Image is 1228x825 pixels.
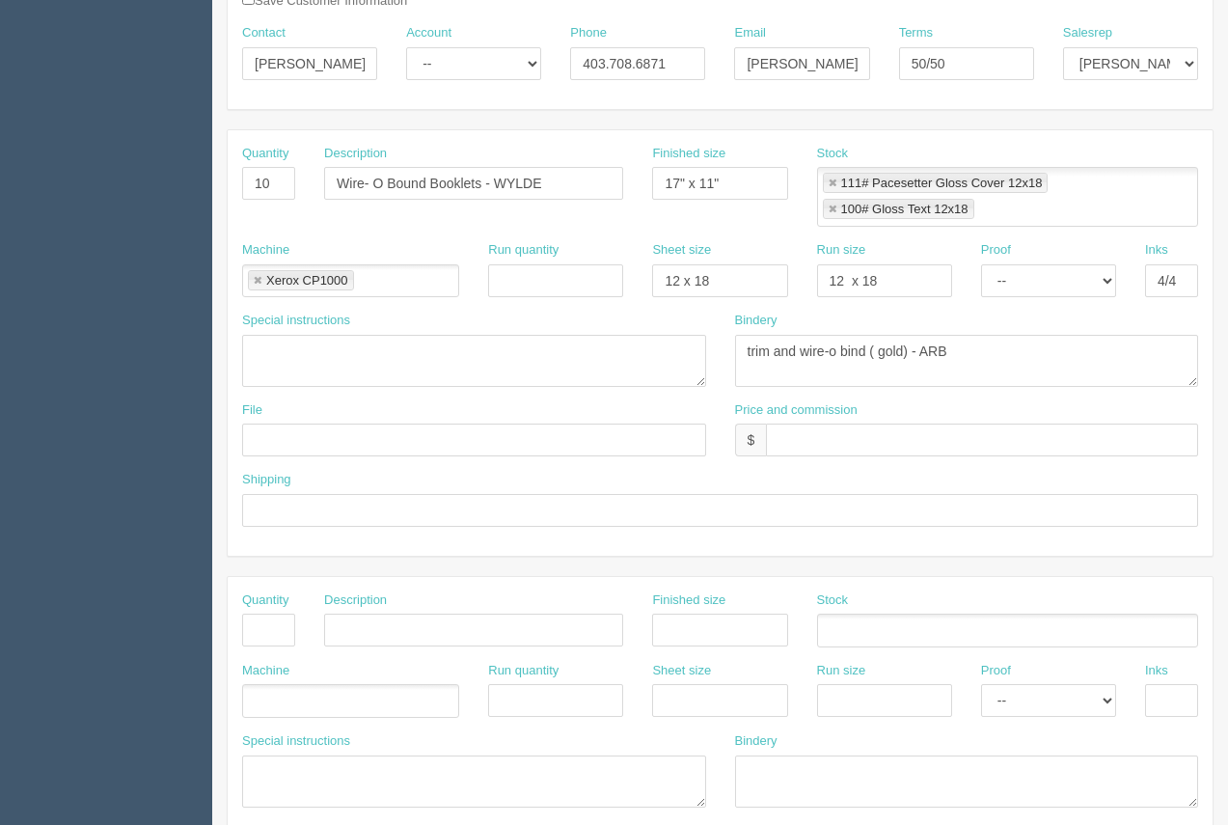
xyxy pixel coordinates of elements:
label: Run quantity [488,241,559,260]
label: Run size [817,662,866,680]
div: $ [735,424,767,456]
label: Proof [981,241,1011,260]
label: Price and commission [735,401,858,420]
label: Description [324,591,387,610]
label: Bindery [735,312,778,330]
label: Special instructions [242,732,350,751]
label: Quantity [242,591,288,610]
label: Email [734,24,766,42]
label: Quantity [242,145,288,163]
label: Machine [242,241,289,260]
label: File [242,401,262,420]
label: Run size [817,241,866,260]
label: Stock [817,591,849,610]
label: Machine [242,662,289,680]
label: Stock [817,145,849,163]
label: Special instructions [242,312,350,330]
div: 111# Pacesetter Gloss Cover 12x18 [841,177,1043,189]
label: Account [406,24,451,42]
div: 100# Gloss Text 12x18 [841,203,969,215]
label: Sheet size [652,662,711,680]
label: Run quantity [488,662,559,680]
div: Xerox CP1000 [266,274,348,287]
label: Contact [242,24,286,42]
label: Inks [1145,241,1168,260]
label: Description [324,145,387,163]
label: Finished size [652,145,725,163]
label: Finished size [652,591,725,610]
label: Salesrep [1063,24,1112,42]
label: Sheet size [652,241,711,260]
label: Inks [1145,662,1168,680]
label: Proof [981,662,1011,680]
label: Shipping [242,471,291,489]
label: Bindery [735,732,778,751]
label: Terms [899,24,933,42]
label: Phone [570,24,607,42]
